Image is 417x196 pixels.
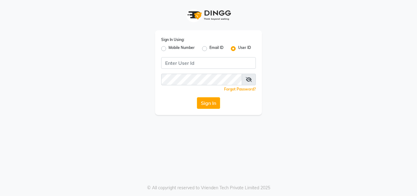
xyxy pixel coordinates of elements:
[224,87,256,91] a: Forgot Password?
[161,74,242,85] input: Username
[197,97,220,109] button: Sign In
[161,57,256,69] input: Username
[161,37,184,43] label: Sign In Using:
[238,45,251,52] label: User ID
[184,6,233,24] img: logo1.svg
[169,45,195,52] label: Mobile Number
[209,45,223,52] label: Email ID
